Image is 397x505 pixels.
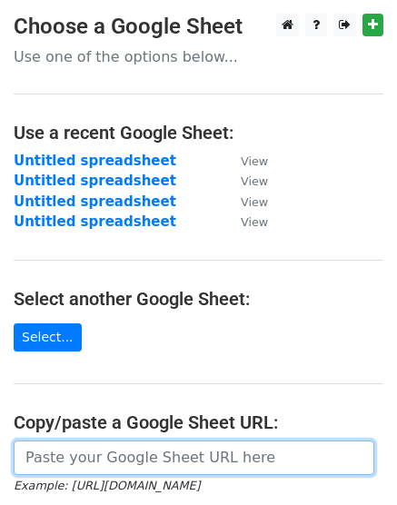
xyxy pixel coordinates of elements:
a: View [223,153,268,169]
a: Untitled spreadsheet [14,213,176,230]
h4: Use a recent Google Sheet: [14,122,383,144]
a: Untitled spreadsheet [14,153,176,169]
p: Use one of the options below... [14,47,383,66]
small: View [241,195,268,209]
a: Untitled spreadsheet [14,173,176,189]
input: Paste your Google Sheet URL here [14,441,374,475]
h3: Choose a Google Sheet [14,14,383,40]
h4: Select another Google Sheet: [14,288,383,310]
h4: Copy/paste a Google Sheet URL: [14,411,383,433]
small: Example: [URL][DOMAIN_NAME] [14,479,200,492]
a: View [223,193,268,210]
a: View [223,173,268,189]
small: View [241,174,268,188]
a: Untitled spreadsheet [14,193,176,210]
a: View [223,213,268,230]
a: Select... [14,323,82,352]
small: View [241,154,268,168]
small: View [241,215,268,229]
